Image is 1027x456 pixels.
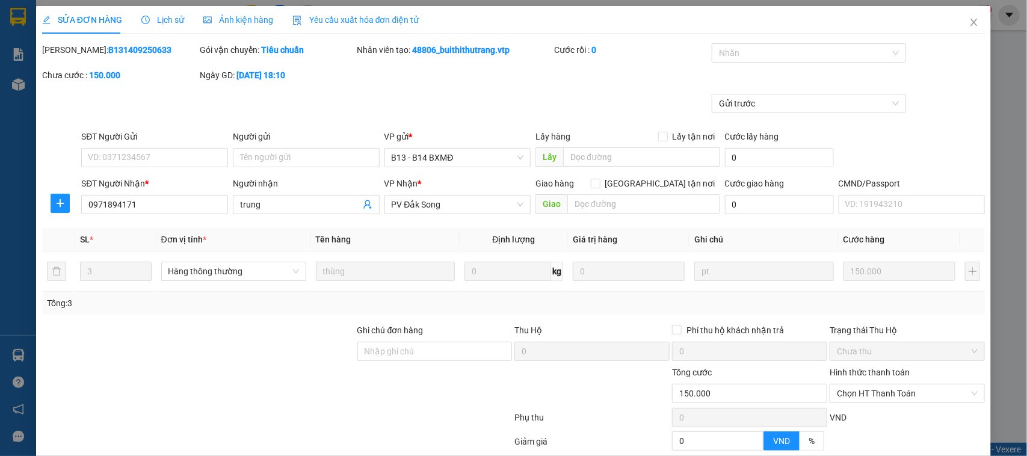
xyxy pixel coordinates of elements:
[292,16,302,25] img: icon
[41,84,76,91] span: PV Đắk Song
[725,195,834,214] input: Cước giao hàng
[42,72,140,81] strong: BIÊN NHẬN GỬI HÀNG HOÁ
[535,132,570,141] span: Lấy hàng
[965,262,980,281] button: plus
[141,15,184,25] span: Lịch sử
[719,94,899,112] span: Gửi trước
[116,45,170,54] span: DSG09250196
[203,16,212,24] span: picture
[725,132,779,141] label: Cước lấy hàng
[357,325,424,335] label: Ghi chú đơn hàng
[535,194,567,214] span: Giao
[203,15,273,25] span: Ảnh kiện hàng
[668,130,720,143] span: Lấy tận nơi
[51,194,70,213] button: plus
[694,262,833,281] input: Ghi Chú
[316,262,455,281] input: VD: Bàn, Ghế
[42,69,197,82] div: Chưa cước :
[725,148,834,167] input: Cước lấy hàng
[42,43,197,57] div: [PERSON_NAME]:
[233,177,380,190] div: Người nhận
[236,70,285,80] b: [DATE] 18:10
[830,324,985,337] div: Trạng thái Thu Hộ
[384,179,418,188] span: VP Nhận
[725,179,785,188] label: Cước giao hàng
[830,368,910,377] label: Hình thức thanh toán
[535,179,574,188] span: Giao hàng
[31,19,97,64] strong: CÔNG TY TNHH [GEOGRAPHIC_DATA] 214 QL13 - P.26 - Q.BÌNH THẠNH - TP HCM 1900888606
[51,199,69,208] span: plus
[600,177,720,190] span: [GEOGRAPHIC_DATA] tận nơi
[141,16,150,24] span: clock-circle
[551,262,563,281] span: kg
[81,177,228,190] div: SĐT Người Nhận
[682,324,789,337] span: Phí thu hộ khách nhận trả
[121,84,162,91] span: PV Bình Dương
[413,45,510,55] b: 48806_buithithutrang.vtp
[47,297,397,310] div: Tổng: 3
[108,45,171,55] b: B131409250633
[392,196,524,214] span: PV Đắk Song
[200,69,355,82] div: Ngày GD:
[573,235,617,244] span: Giá trị hàng
[292,15,419,25] span: Yêu cầu xuất hóa đơn điện tử
[47,262,66,281] button: delete
[384,130,531,143] div: VP gửi
[42,15,122,25] span: SỬA ĐƠN HÀNG
[514,411,671,432] div: Phụ thu
[554,43,709,57] div: Cước rồi :
[12,27,28,57] img: logo
[969,17,979,27] span: close
[357,342,513,361] input: Ghi chú đơn hàng
[591,45,596,55] b: 0
[843,262,955,281] input: 0
[830,413,847,422] span: VND
[114,54,170,63] span: 06:06:33 [DATE]
[357,43,552,57] div: Nhân viên tạo:
[42,16,51,24] span: edit
[837,384,978,402] span: Chọn HT Thanh Toán
[689,228,838,251] th: Ghi chú
[233,130,380,143] div: Người gửi
[80,235,90,244] span: SL
[672,368,712,377] span: Tổng cước
[514,435,671,456] div: Giảm giá
[168,262,299,280] span: Hàng thông thường
[809,436,815,446] span: %
[837,342,978,360] span: Chưa thu
[316,235,351,244] span: Tên hàng
[161,235,206,244] span: Đơn vị tính
[261,45,304,55] b: Tiêu chuẩn
[843,235,885,244] span: Cước hàng
[514,325,542,335] span: Thu Hộ
[957,6,991,40] button: Close
[392,149,524,167] span: B13 - B14 BXMĐ
[92,84,111,101] span: Nơi nhận:
[492,235,535,244] span: Định lượng
[573,262,685,281] input: 0
[363,200,372,209] span: user-add
[89,70,120,80] b: 150.000
[535,147,563,167] span: Lấy
[563,147,720,167] input: Dọc đường
[12,84,25,101] span: Nơi gửi:
[567,194,720,214] input: Dọc đường
[200,43,355,57] div: Gói vận chuyển:
[81,130,228,143] div: SĐT Người Gửi
[839,177,985,190] div: CMND/Passport
[773,436,790,446] span: VND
